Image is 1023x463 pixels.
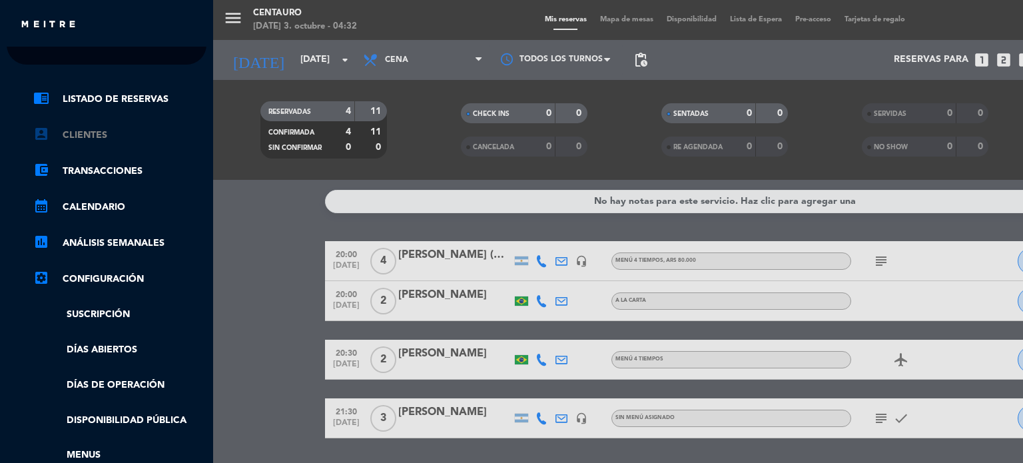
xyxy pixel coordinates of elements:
a: Disponibilidad pública [33,413,206,428]
i: account_balance_wallet [33,162,49,178]
a: Días de Operación [33,378,206,393]
a: Menus [33,448,206,463]
a: chrome_reader_modeListado de Reservas [33,91,206,107]
i: calendar_month [33,198,49,214]
a: Configuración [33,271,206,287]
img: MEITRE [20,20,77,30]
a: assessmentANÁLISIS SEMANALES [33,235,206,251]
i: account_box [33,126,49,142]
i: settings_applications [33,270,49,286]
a: Días abiertos [33,342,206,358]
a: calendar_monthCalendario [33,199,206,215]
a: Suscripción [33,307,206,322]
a: account_balance_walletTransacciones [33,163,206,179]
i: chrome_reader_mode [33,90,49,106]
a: account_boxClientes [33,127,206,143]
i: assessment [33,234,49,250]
